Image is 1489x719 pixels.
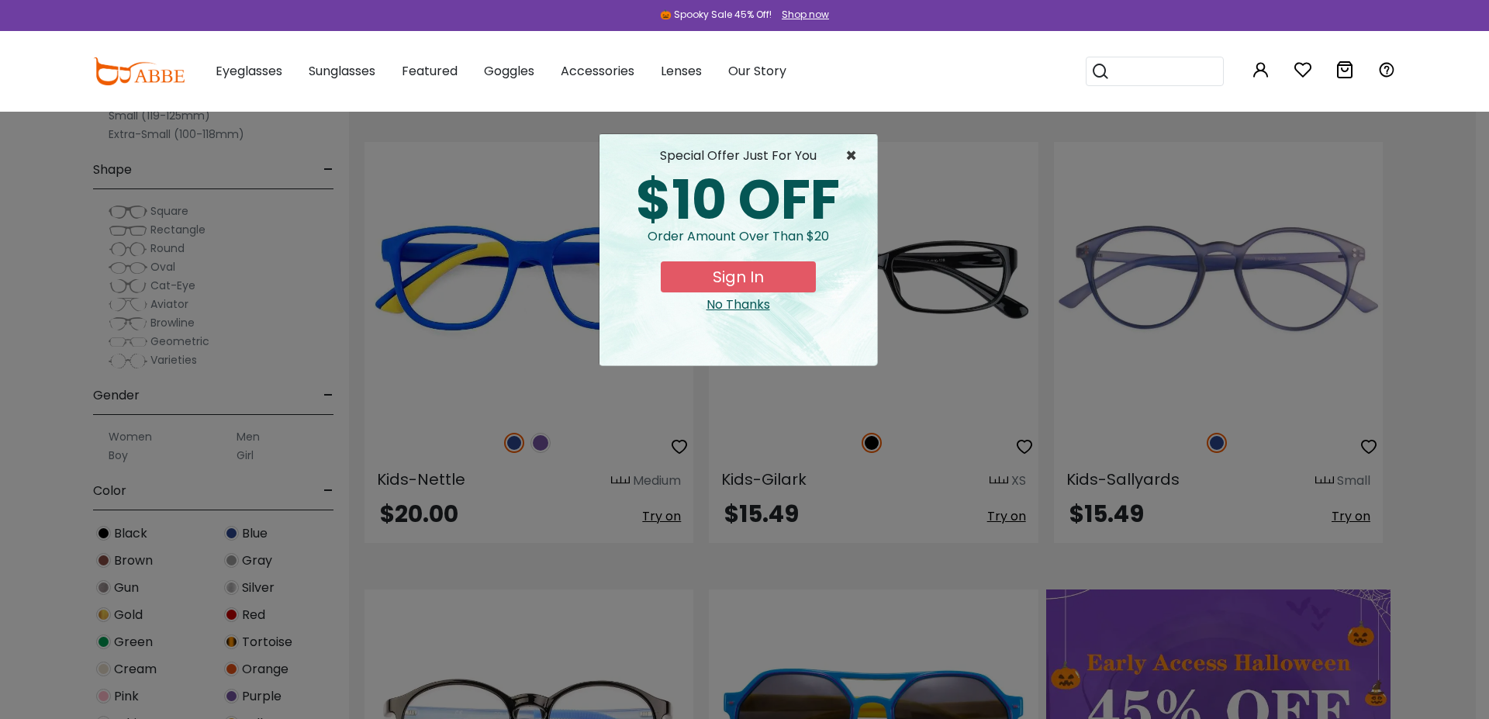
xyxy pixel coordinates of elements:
[484,62,534,80] span: Goggles
[774,8,829,21] a: Shop now
[845,147,865,165] button: Close
[612,147,865,165] div: special offer just for you
[93,57,185,85] img: abbeglasses.com
[309,62,375,80] span: Sunglasses
[216,62,282,80] span: Eyeglasses
[728,62,786,80] span: Our Story
[612,173,865,227] div: $10 OFF
[782,8,829,22] div: Shop now
[661,261,816,292] button: Sign In
[660,8,772,22] div: 🎃 Spooky Sale 45% Off!
[612,227,865,261] div: Order amount over than $20
[402,62,458,80] span: Featured
[661,62,702,80] span: Lenses
[561,62,634,80] span: Accessories
[845,147,865,165] span: ×
[612,296,865,314] div: Close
